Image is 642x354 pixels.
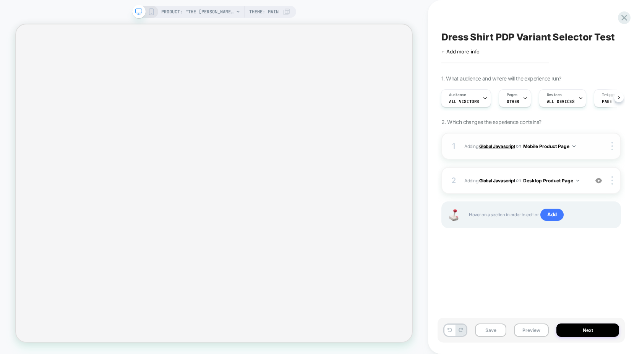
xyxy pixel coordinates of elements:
img: down arrow [576,180,579,182]
span: 2. Which changes the experience contains? [441,119,541,125]
span: Devices [547,92,562,98]
span: Adding [464,142,585,151]
span: Page Load [602,99,624,104]
img: close [611,176,613,185]
span: Adding [464,176,585,185]
span: OTHER [507,99,519,104]
span: Dress Shirt PDP Variant Selector Test [441,31,615,43]
span: Add [540,209,564,221]
button: Desktop Product Page [523,176,579,185]
span: Pages [507,92,517,98]
img: Joystick [446,209,461,221]
b: Global Javascript [479,177,515,183]
button: Next [556,323,619,337]
span: Theme: MAIN [249,6,279,18]
b: Global Javascript [479,143,515,149]
img: down arrow [572,145,576,147]
button: Save [475,323,506,337]
span: Hover on a section in order to edit or [469,209,613,221]
span: Trigger [602,92,617,98]
span: + Add more info [441,48,480,55]
span: Audience [449,92,466,98]
span: ALL DEVICES [547,99,574,104]
button: Mobile Product Page [523,142,576,151]
div: 2 [450,174,457,187]
span: on [516,142,521,150]
span: on [516,176,521,185]
button: Preview [514,323,549,337]
span: 1. What audience and where will the experience run? [441,75,561,82]
img: close [611,142,613,150]
span: All Visitors [449,99,479,104]
img: crossed eye [595,177,602,184]
span: PRODUCT: "The [PERSON_NAME]" Lavender Double Check [161,6,234,18]
div: 1 [450,139,457,153]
